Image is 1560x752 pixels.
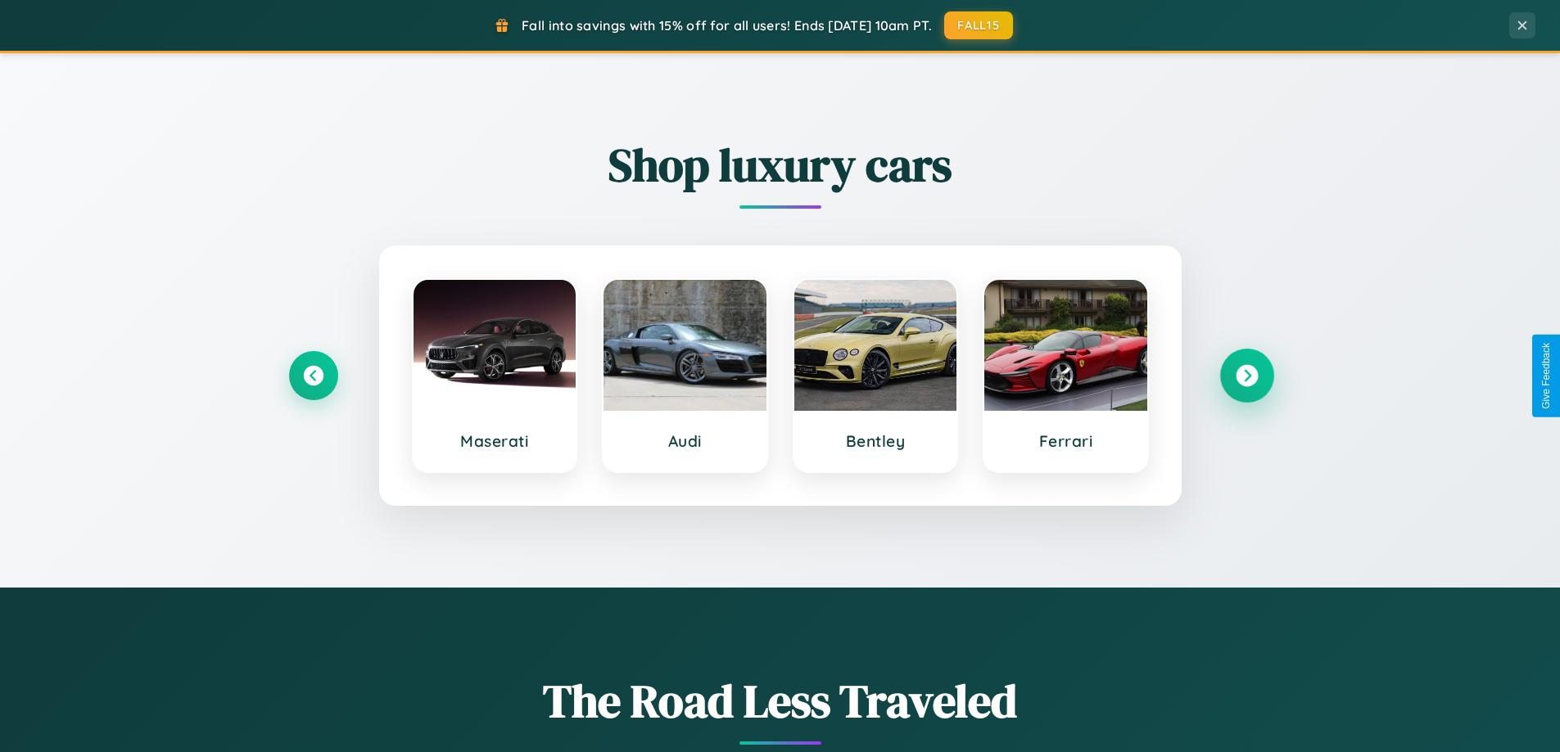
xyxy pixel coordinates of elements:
h2: Shop luxury cars [289,133,1272,196]
h3: Bentley [811,431,941,451]
div: Give Feedback [1540,343,1552,409]
span: Fall into savings with 15% off for all users! Ends [DATE] 10am PT. [522,17,932,34]
h3: Audi [620,431,750,451]
h3: Ferrari [1001,431,1131,451]
button: FALL15 [944,11,1013,39]
h3: Maserati [430,431,560,451]
h1: The Road Less Traveled [289,669,1272,732]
